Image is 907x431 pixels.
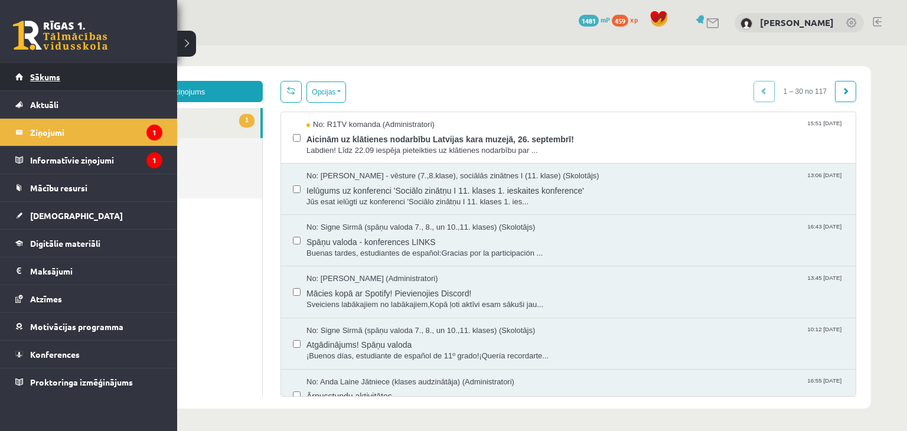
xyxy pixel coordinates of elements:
[30,71,60,82] span: Sākums
[259,290,797,305] span: Atgādinājums! Spāņu valoda
[758,74,797,83] span: 15:51 [DATE]
[146,152,162,168] i: 1
[259,151,797,162] span: Jūs esat ielūgti uz konferenci 'Sociālo zinātņu I 11. klases 1. ies...
[259,100,797,111] span: Labdien! Līdz 22.09 iespēja pieteikties uz klātienes nodarbību par ...
[727,35,788,57] span: 1 – 30 no 117
[30,257,162,285] legend: Maksājumi
[35,123,215,153] a: Dzēstie
[259,125,552,136] span: No: [PERSON_NAME] - vēsture (7.,8.klase), sociālās zinātnes I (11. klase) (Skolotājs)
[30,99,58,110] span: Aktuāli
[259,254,797,265] span: Sveiciens labākajiem no labākajiem,Kopā ļoti aktīvi esam sākuši jau...
[15,368,162,396] a: Proktoringa izmēģinājums
[15,174,162,201] a: Mācību resursi
[259,203,797,214] span: Buenas tardes, estudiantes de español:Gracias por la participación ...
[758,280,797,289] span: 10:12 [DATE]
[13,21,107,50] a: Rīgas 1. Tālmācības vidusskola
[259,74,387,85] span: No: R1TV komanda (Administratori)
[601,15,610,24] span: mP
[259,331,467,342] span: No: Anda Laine Jātniece (klases audzinātāja) (Administratori)
[30,238,100,249] span: Digitālie materiāli
[259,188,797,203] span: Spāņu valoda - konferences LINKS
[259,36,299,57] button: Opcijas
[259,136,797,151] span: Ielūgums uz konferenci 'Sociālo zinātņu I 11. klases 1. ieskaites konference'
[15,285,162,312] a: Atzīmes
[15,341,162,368] a: Konferences
[35,63,213,93] a: 1Ienākošie
[259,280,488,291] span: No: Signe Sirmā (spāņu valoda 7., 8., un 10.,11. klases) (Skolotājs)
[259,85,797,100] span: Aicinām uz klātienes nodarbību Latvijas kara muzejā, 26. septembrī!
[259,305,797,316] span: ¡Buenos días, estudiante de español de 11º grado!¡Quería recordarte...
[146,125,162,141] i: 1
[259,177,488,188] span: No: Signe Sirmā (spāņu valoda 7., 8., un 10.,11. klases) (Skolotājs)
[259,331,797,368] a: No: Anda Laine Jātniece (klases audzinātāja) (Administratori) 16:55 [DATE] Ārpusstundu aktivitātes
[15,119,162,146] a: Ziņojumi1
[259,177,797,213] a: No: Signe Sirmā (spāņu valoda 7., 8., un 10.,11. klases) (Skolotājs) 16:43 [DATE] Spāņu valoda - ...
[259,228,391,239] span: No: [PERSON_NAME] (Administratori)
[758,177,797,185] span: 16:43 [DATE]
[15,313,162,340] a: Motivācijas programma
[35,35,216,57] a: Jauns ziņojums
[758,228,797,237] span: 13:45 [DATE]
[30,146,162,174] legend: Informatīvie ziņojumi
[259,125,797,162] a: No: [PERSON_NAME] - vēsture (7.,8.klase), sociālās zinātnes I (11. klase) (Skolotājs) 13:06 [DATE...
[259,342,797,357] span: Ārpusstundu aktivitātes
[30,377,133,387] span: Proktoringa izmēģinājums
[760,17,834,28] a: [PERSON_NAME]
[758,125,797,134] span: 13:06 [DATE]
[15,63,162,90] a: Sākums
[630,15,638,24] span: xp
[15,146,162,174] a: Informatīvie ziņojumi1
[15,257,162,285] a: Maksājumi
[30,182,87,193] span: Mācību resursi
[259,74,797,110] a: No: R1TV komanda (Administratori) 15:51 [DATE] Aicinām uz klātienes nodarbību Latvijas kara muzej...
[30,210,123,221] span: [DEMOGRAPHIC_DATA]
[30,321,123,332] span: Motivācijas programma
[579,15,599,27] span: 1481
[740,18,752,30] img: Marta Laķe
[15,91,162,118] a: Aktuāli
[15,230,162,257] a: Digitālie materiāli
[612,15,644,24] a: 459 xp
[35,93,215,123] a: Nosūtītie
[612,15,628,27] span: 459
[192,68,207,82] span: 1
[259,239,797,254] span: Mācies kopā ar Spotify! Pievienojies Discord!
[259,228,797,265] a: No: [PERSON_NAME] (Administratori) 13:45 [DATE] Mācies kopā ar Spotify! Pievienojies Discord! Sve...
[259,280,797,316] a: No: Signe Sirmā (spāņu valoda 7., 8., un 10.,11. klases) (Skolotājs) 10:12 [DATE] Atgādinājums! S...
[30,119,162,146] legend: Ziņojumi
[758,331,797,340] span: 16:55 [DATE]
[15,202,162,229] a: [DEMOGRAPHIC_DATA]
[30,293,62,304] span: Atzīmes
[579,15,610,24] a: 1481 mP
[30,349,80,360] span: Konferences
